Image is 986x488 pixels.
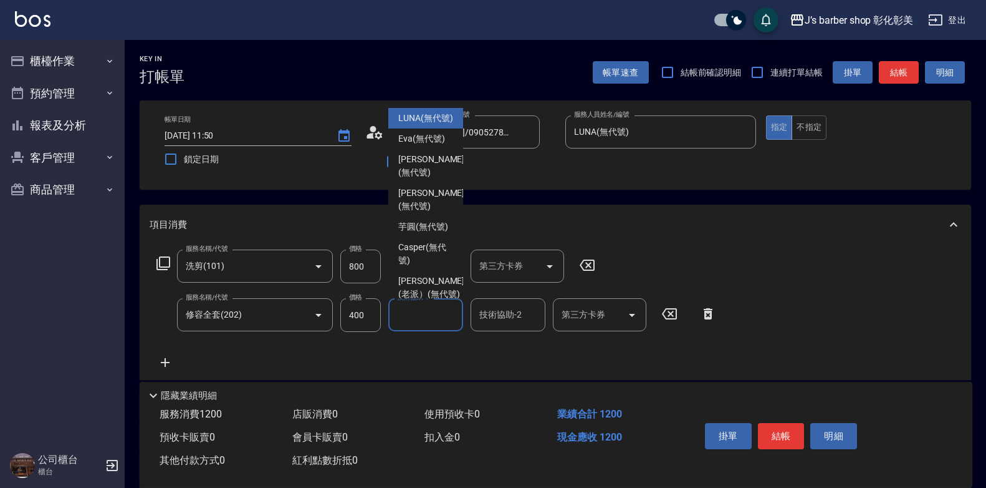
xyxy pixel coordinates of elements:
[424,408,480,420] span: 使用預收卡 0
[160,431,215,443] span: 預收卡販賣 0
[309,256,328,276] button: Open
[398,112,453,125] span: LUNA (無代號)
[184,153,219,166] span: 鎖定日期
[705,423,752,449] button: 掛單
[161,389,217,403] p: 隱藏業績明細
[805,12,913,28] div: J’s barber shop 彰化彰美
[10,453,35,478] img: Person
[925,61,965,84] button: 明細
[754,7,778,32] button: save
[186,244,227,253] label: 服務名稱/代號
[681,66,742,79] span: 結帳前確認明細
[766,115,793,140] button: 指定
[165,125,324,146] input: YYYY/MM/DD hh:mm
[923,9,971,32] button: 登出
[150,218,187,232] p: 項目消費
[785,7,918,33] button: J’s barber shop 彰化彰美
[810,423,857,449] button: 明細
[349,293,362,302] label: 價格
[292,454,358,466] span: 紅利點數折抵 0
[160,454,225,466] span: 其他付款方式 0
[593,61,649,84] button: 帳單速查
[424,431,460,443] span: 扣入金 0
[292,431,348,443] span: 會員卡販賣 0
[38,454,102,466] h5: 公司櫃台
[5,142,120,174] button: 客戶管理
[140,68,184,85] h3: 打帳單
[622,305,642,325] button: Open
[329,121,359,151] button: Choose date, selected date is 2025-10-12
[398,187,464,213] span: [PERSON_NAME] (無代號)
[557,431,622,443] span: 現金應收 1200
[770,66,823,79] span: 連續打單結帳
[140,55,184,63] h2: Key In
[5,77,120,110] button: 預約管理
[165,115,191,124] label: 帳單日期
[5,173,120,206] button: 商品管理
[309,305,328,325] button: Open
[160,408,222,420] span: 服務消費 1200
[5,109,120,142] button: 報表及分析
[186,293,227,302] label: 服務名稱/代號
[833,61,873,84] button: 掛單
[399,110,470,119] label: 顧客姓名/手機號碼/編號
[38,466,102,477] p: 櫃台
[349,244,362,253] label: 價格
[398,153,464,179] span: [PERSON_NAME] (無代號)
[557,408,622,420] span: 業績合計 1200
[398,275,464,301] span: [PERSON_NAME](老派） (無代號)
[879,61,919,84] button: 結帳
[398,220,448,233] span: 芋圓 (無代號)
[398,132,445,145] span: Eva (無代號)
[574,110,629,119] label: 服務人員姓名/編號
[792,115,826,140] button: 不指定
[15,11,50,27] img: Logo
[292,408,338,420] span: 店販消費 0
[758,423,805,449] button: 結帳
[140,205,971,245] div: 項目消費
[5,45,120,77] button: 櫃檯作業
[398,241,453,267] span: Casper (無代號)
[540,256,560,276] button: Open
